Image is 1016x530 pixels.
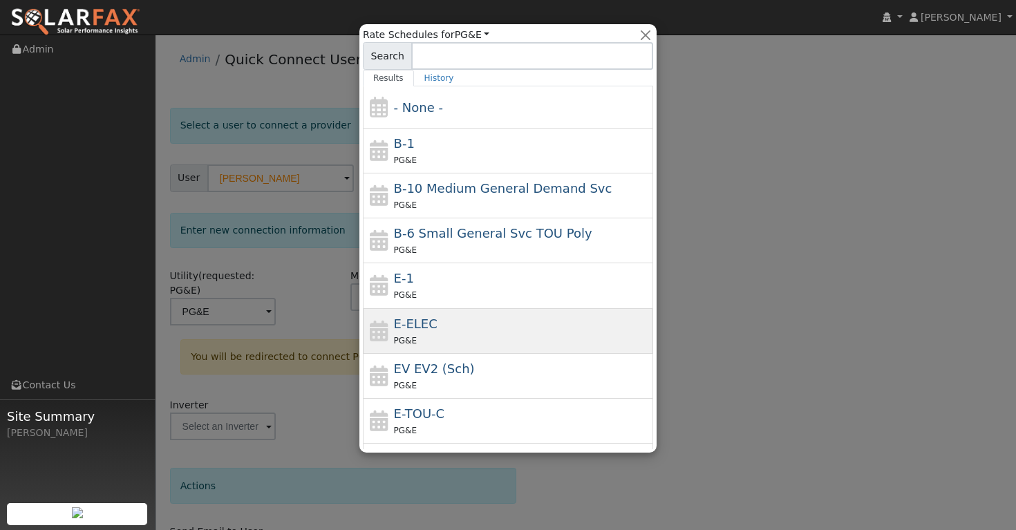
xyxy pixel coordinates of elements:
span: Search [363,42,412,70]
img: retrieve [72,507,83,518]
span: PG&E [394,290,417,300]
span: B-10 Medium General Demand Service (Primary Voltage) [394,181,612,196]
span: PG&E [394,155,417,165]
span: Rate Schedules for [363,28,489,42]
a: History [414,70,464,86]
span: PG&E [394,200,417,210]
span: PG&E [394,245,417,255]
span: E-1 [394,271,414,285]
span: PG&E [394,426,417,435]
a: PG&E [455,29,490,40]
img: SolarFax [10,8,140,37]
span: B-6 Small General Service TOU Poly Phase [394,226,592,240]
span: - None - [394,100,443,115]
span: [PERSON_NAME] [921,12,1001,23]
span: B-1 [394,136,415,151]
span: E-ELEC [394,316,438,331]
span: Site Summary [7,407,148,426]
span: E-TOU-C [394,406,445,421]
div: [PERSON_NAME] [7,426,148,440]
span: PG&E [394,381,417,390]
span: PG&E [394,336,417,346]
span: Electric Vehicle EV2 (Sch) [394,361,475,376]
a: Results [363,70,414,86]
